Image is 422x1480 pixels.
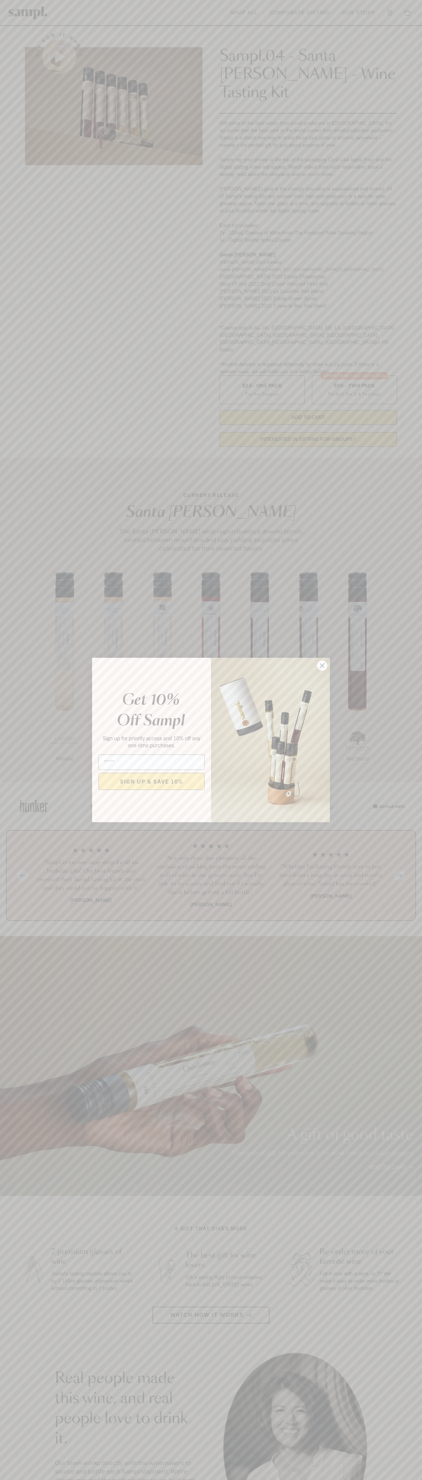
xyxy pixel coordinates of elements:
span: Sign up for priority access and 10% off any one-time purchases. [103,735,200,749]
input: Email [98,755,205,770]
em: Get 10% Off Sampl [117,693,185,728]
img: 96933287-25a1-481a-a6d8-4dd623390dc6.png [211,658,330,822]
button: SIGN UP & SAVE 10% [98,773,205,790]
button: Close dialog [317,660,327,671]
